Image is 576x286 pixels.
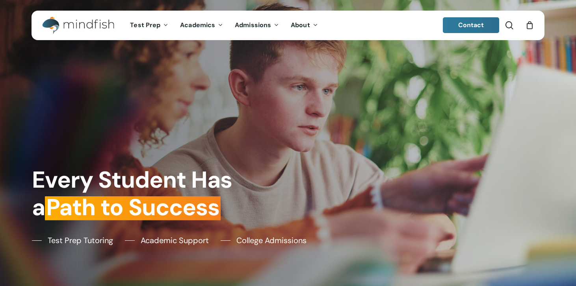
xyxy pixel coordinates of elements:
[174,22,229,29] a: Academics
[125,234,209,246] a: Academic Support
[124,22,174,29] a: Test Prep
[221,234,307,246] a: College Admissions
[48,234,113,246] span: Test Prep Tutoring
[32,166,283,221] h1: Every Student Has a
[130,21,160,29] span: Test Prep
[235,21,271,29] span: Admissions
[291,21,310,29] span: About
[443,17,500,33] a: Contact
[141,234,209,246] span: Academic Support
[32,234,113,246] a: Test Prep Tutoring
[285,22,324,29] a: About
[458,21,484,29] span: Contact
[32,11,544,40] header: Main Menu
[124,11,323,40] nav: Main Menu
[229,22,285,29] a: Admissions
[180,21,215,29] span: Academics
[236,234,307,246] span: College Admissions
[45,192,221,222] em: Path to Success
[525,21,534,30] a: Cart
